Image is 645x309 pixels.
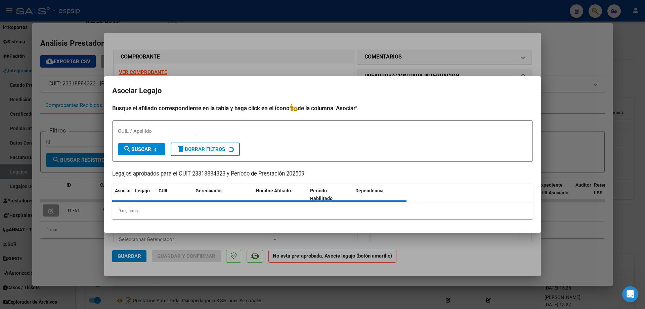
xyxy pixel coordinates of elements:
iframe: Intercom live chat [622,286,638,302]
h2: Asociar Legajo [112,84,533,97]
datatable-header-cell: Dependencia [353,184,407,206]
mat-icon: delete [177,145,185,153]
span: Borrar Filtros [177,146,225,152]
span: Gerenciador [196,188,222,193]
span: Buscar [123,146,151,152]
span: Asociar [115,188,131,193]
button: Borrar Filtros [171,143,240,156]
mat-icon: search [123,145,131,153]
span: Dependencia [355,188,384,193]
datatable-header-cell: Asociar [112,184,132,206]
datatable-header-cell: Gerenciador [193,184,253,206]
span: Legajo [135,188,150,193]
span: CUIL [159,188,169,193]
span: Periodo Habilitado [310,188,333,201]
datatable-header-cell: Periodo Habilitado [307,184,353,206]
button: Buscar [118,143,165,155]
span: Nombre Afiliado [256,188,291,193]
datatable-header-cell: CUIL [156,184,193,206]
datatable-header-cell: Nombre Afiliado [253,184,307,206]
div: 0 registros [112,202,533,219]
h4: Busque el afiliado correspondiente en la tabla y haga click en el ícono de la columna "Asociar". [112,104,533,113]
datatable-header-cell: Legajo [132,184,156,206]
p: Legajos aprobados para el CUIT 23318884323 y Período de Prestación 202509 [112,170,533,178]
